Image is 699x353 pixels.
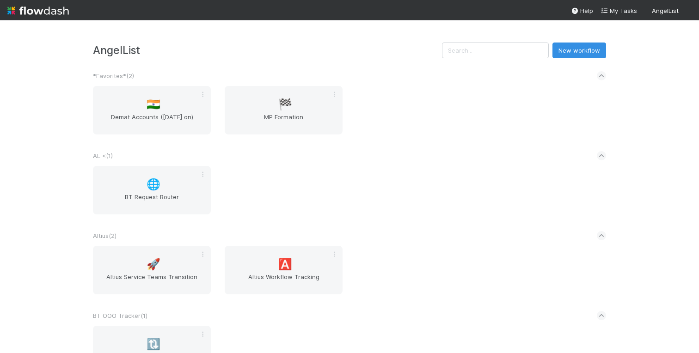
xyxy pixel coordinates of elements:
[93,72,134,79] span: *Favorites* ( 2 )
[147,178,160,190] span: 🌐
[7,3,69,18] img: logo-inverted-e16ddd16eac7371096b0.svg
[93,246,211,294] a: 🚀Altius Service Teams Transition
[147,98,160,110] span: 🇮🇳
[278,258,292,270] span: 🅰️
[93,44,442,56] h3: AngelList
[278,98,292,110] span: 🏁
[228,112,339,131] span: MP Formation
[93,166,211,214] a: 🌐BT Request Router
[225,86,343,134] a: 🏁MP Formation
[93,152,113,159] span: AL < ( 1 )
[601,7,637,14] span: My Tasks
[93,312,147,319] span: BT OOO Tracker ( 1 )
[97,272,207,291] span: Altius Service Teams Transition
[97,112,207,131] span: Demat Accounts ([DATE] on)
[97,192,207,211] span: BT Request Router
[93,86,211,134] a: 🇮🇳Demat Accounts ([DATE] on)
[652,7,679,14] span: AngelList
[93,232,116,239] span: Altius ( 2 )
[147,258,160,270] span: 🚀
[682,6,692,16] img: avatar_abca0ba5-4208-44dd-8897-90682736f166.png
[228,272,339,291] span: Altius Workflow Tracking
[442,43,549,58] input: Search...
[601,6,637,15] a: My Tasks
[552,43,606,58] button: New workflow
[225,246,343,294] a: 🅰️Altius Workflow Tracking
[147,338,160,350] span: 🔃
[571,6,593,15] div: Help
